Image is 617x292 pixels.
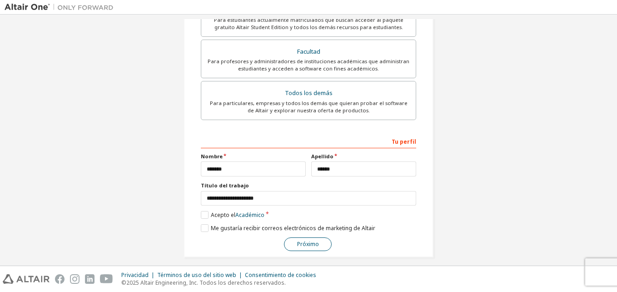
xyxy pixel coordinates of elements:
div: Privacidad [121,272,157,279]
div: Para particulares, empresas y todos los demás que quieran probar el software de Altair y explorar... [207,100,410,114]
img: youtube.svg [100,274,113,284]
div: Términos de uso del sitio web [157,272,245,279]
div: Para profesores y administradores de instituciones académicas que administran estudiantes y acced... [207,58,410,72]
label: Título del trabajo [201,182,416,189]
a: Académico [235,211,264,219]
label: Apellido [311,153,416,160]
p: © [121,279,322,287]
img: Altair Uno [5,3,118,12]
img: facebook.svg [55,274,65,284]
font: 2025 Altair Engineering, Inc. Todos los derechos reservados. [126,279,286,287]
label: Me gustaría recibir correos electrónicos de marketing de Altair [201,224,375,232]
button: Próximo [284,237,332,251]
label: Acepto el [201,211,264,219]
div: Facultad [207,45,410,58]
img: linkedin.svg [85,274,95,284]
div: Consentimiento de cookies [245,272,322,279]
img: instagram.svg [70,274,80,284]
div: Para estudiantes actualmente matriculados que buscan acceder al paquete gratuito Altair Student E... [207,16,410,31]
div: Tu perfil [201,134,416,148]
label: Nombre [201,153,306,160]
img: altair_logo.svg [3,274,50,284]
div: Todos los demás [207,87,410,100]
